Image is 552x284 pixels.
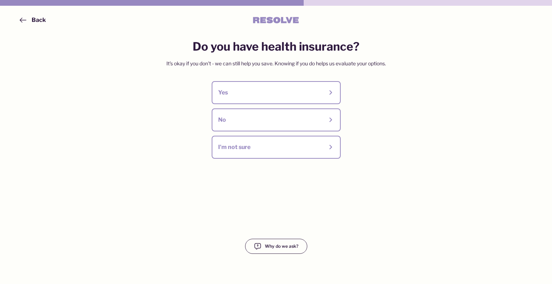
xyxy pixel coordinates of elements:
[212,136,341,159] button: I'm not sure
[245,239,307,254] button: Why do we ask?
[212,81,341,104] button: Yes
[18,16,46,24] button: Back
[166,60,386,67] div: It's okay if you don't - we can still help you save. Knowing if you do helps us evaluate your opt...
[212,108,341,131] button: No
[166,40,386,53] h5: Do you have health insurance?
[265,243,298,250] div: Why do we ask?
[218,143,323,151] div: I'm not sure
[218,116,323,124] div: No
[218,89,323,97] div: Yes
[32,16,46,24] div: Back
